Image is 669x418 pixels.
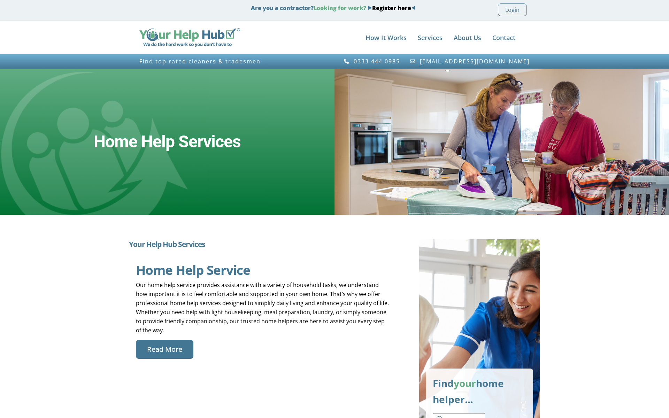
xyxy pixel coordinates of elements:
span: Read More [147,344,182,355]
img: Blue Arrow - Left [411,6,416,10]
nav: Menu [247,31,515,45]
p: Find home helper… [433,375,526,407]
span: [EMAIL_ADDRESS][DOMAIN_NAME] [418,58,530,64]
a: How It Works [366,31,407,45]
a: Read More [136,340,193,359]
a: Services [418,31,443,45]
h3: Find top rated cleaners & tradesmen [139,58,331,64]
a: About Us [454,31,481,45]
a: 0333 444 0985 [343,58,400,64]
span: your [454,377,476,390]
span: 0333 444 0985 [352,58,400,64]
a: Login [498,3,527,16]
a: Register here [372,4,411,12]
a: Contact [492,31,515,45]
span: Looking for work? [314,4,366,12]
img: Blue Arrow - Right [368,6,372,10]
img: Your Help Hub Wide Logo [139,28,240,47]
p: Our home help service provides assistance with a variety of household tasks, we understand how im... [136,280,391,335]
h2: Home Help Services [94,132,241,152]
h2: Your Help Hub Services [129,239,398,249]
h2: Home Help Service [136,263,391,277]
strong: Are you a contractor? [251,4,416,12]
span: Login [505,5,520,14]
a: [EMAIL_ADDRESS][DOMAIN_NAME] [410,58,530,64]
